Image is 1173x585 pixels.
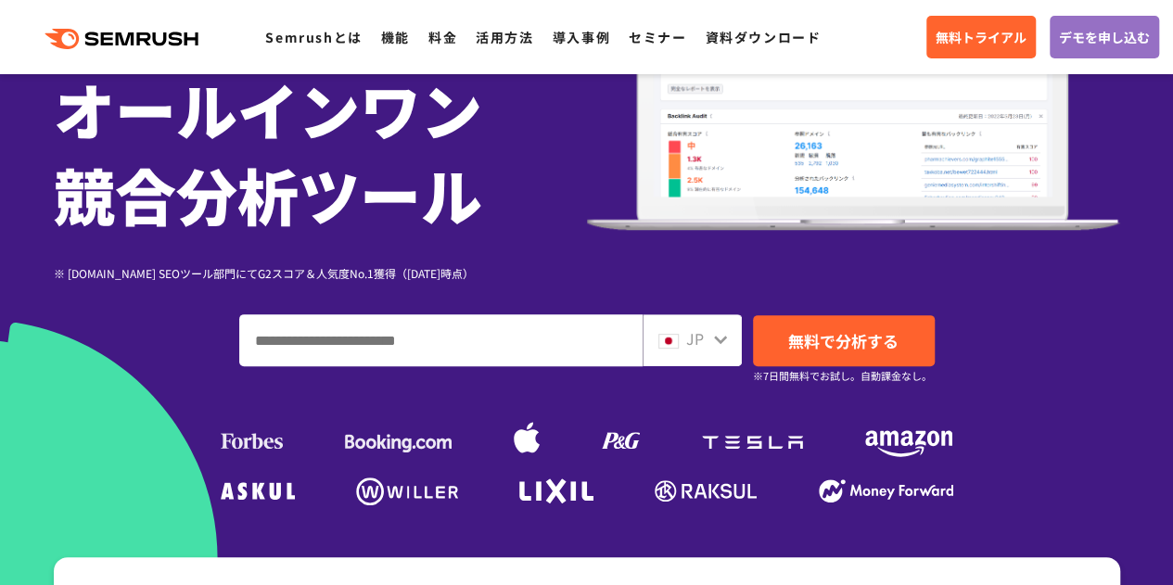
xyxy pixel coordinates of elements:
a: 資料ダウンロード [705,28,821,46]
span: 無料で分析する [788,329,899,352]
a: 無料トライアル [926,16,1036,58]
div: ※ [DOMAIN_NAME] SEOツール部門にてG2スコア＆人気度No.1獲得（[DATE]時点） [54,264,587,282]
input: ドメイン、キーワードまたはURLを入力してください [240,315,642,365]
a: 無料で分析する [753,315,935,366]
a: デモを申し込む [1050,16,1159,58]
span: 無料トライアル [936,27,1026,47]
a: 活用方法 [476,28,533,46]
small: ※7日間無料でお試し。自動課金なし。 [753,367,932,385]
a: 料金 [428,28,457,46]
a: Semrushとは [265,28,362,46]
h1: オールインワン 競合分析ツール [54,66,587,236]
a: セミナー [629,28,686,46]
span: JP [686,327,704,350]
a: 導入事例 [553,28,610,46]
span: デモを申し込む [1059,27,1150,47]
a: 機能 [381,28,410,46]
